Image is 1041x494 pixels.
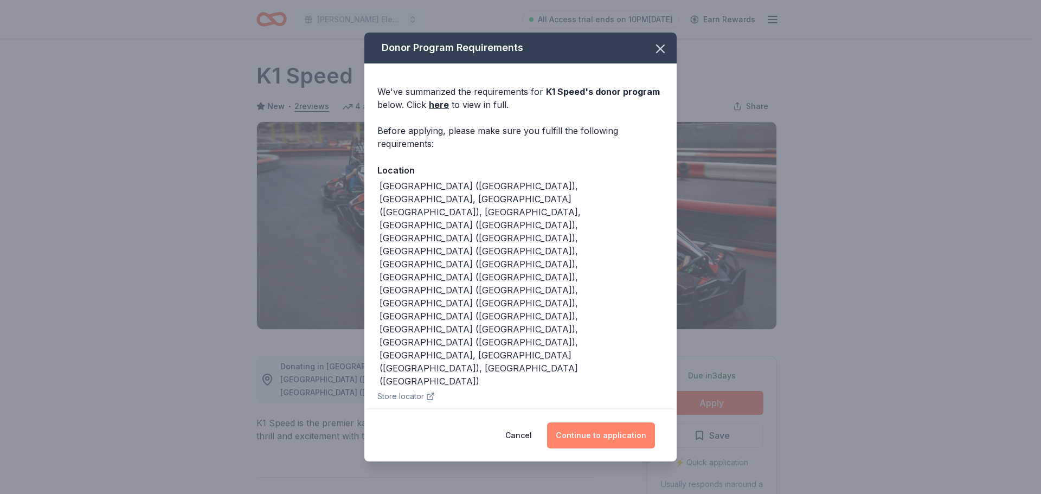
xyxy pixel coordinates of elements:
[429,98,449,111] a: here
[380,179,664,388] div: [GEOGRAPHIC_DATA] ([GEOGRAPHIC_DATA]), [GEOGRAPHIC_DATA], [GEOGRAPHIC_DATA] ([GEOGRAPHIC_DATA]), ...
[505,422,532,448] button: Cancel
[377,390,435,403] button: Store locator
[547,422,655,448] button: Continue to application
[377,85,664,111] div: We've summarized the requirements for below. Click to view in full.
[546,86,660,97] span: K1 Speed 's donor program
[364,33,677,63] div: Donor Program Requirements
[377,163,664,177] div: Location
[377,124,664,150] div: Before applying, please make sure you fulfill the following requirements:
